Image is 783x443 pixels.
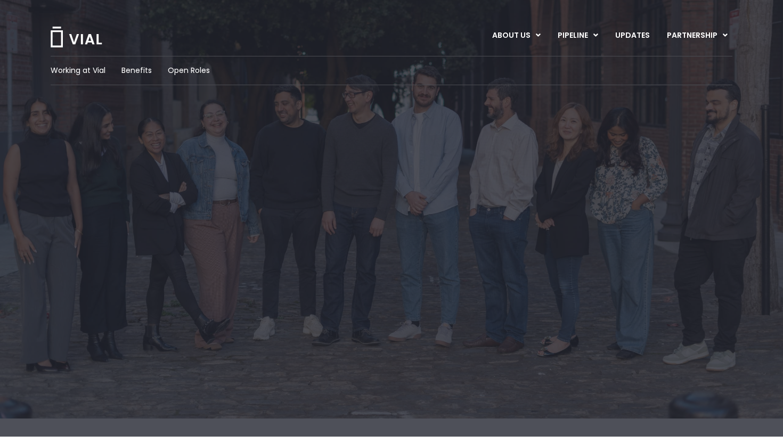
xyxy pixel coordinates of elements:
[51,65,105,76] a: Working at Vial
[607,27,658,45] a: UPDATES
[484,27,549,45] a: ABOUT USMenu Toggle
[549,27,606,45] a: PIPELINEMenu Toggle
[50,27,103,47] img: Vial Logo
[168,65,210,76] a: Open Roles
[121,65,152,76] a: Benefits
[658,27,736,45] a: PARTNERSHIPMenu Toggle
